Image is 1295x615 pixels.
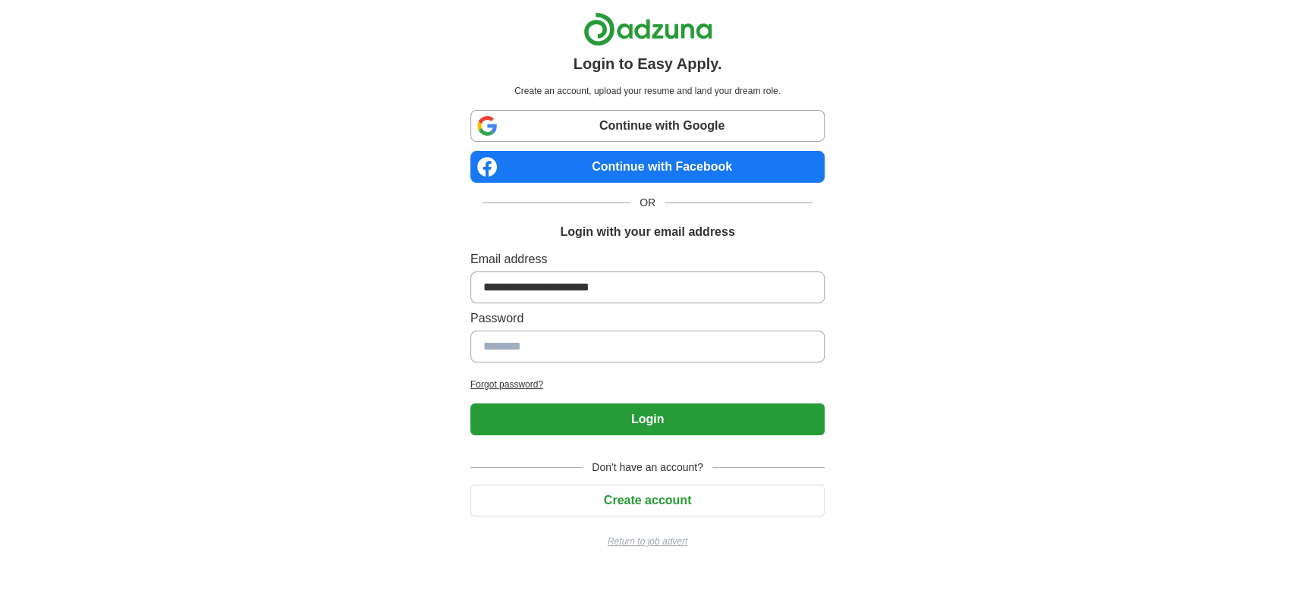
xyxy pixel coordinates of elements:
span: OR [630,195,665,211]
span: Don't have an account? [583,460,712,475]
a: Continue with Google [470,110,825,142]
a: Continue with Facebook [470,151,825,183]
img: Adzuna logo [583,12,712,46]
a: Forgot password? [470,378,825,391]
h1: Login with your email address [560,223,734,241]
a: Create account [470,494,825,507]
button: Create account [470,485,825,516]
p: Create an account, upload your resume and land your dream role. [473,84,822,98]
label: Email address [470,250,825,268]
label: Password [470,309,825,328]
a: Return to job advert [470,535,825,548]
button: Login [470,403,825,435]
h1: Login to Easy Apply. [574,52,722,75]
